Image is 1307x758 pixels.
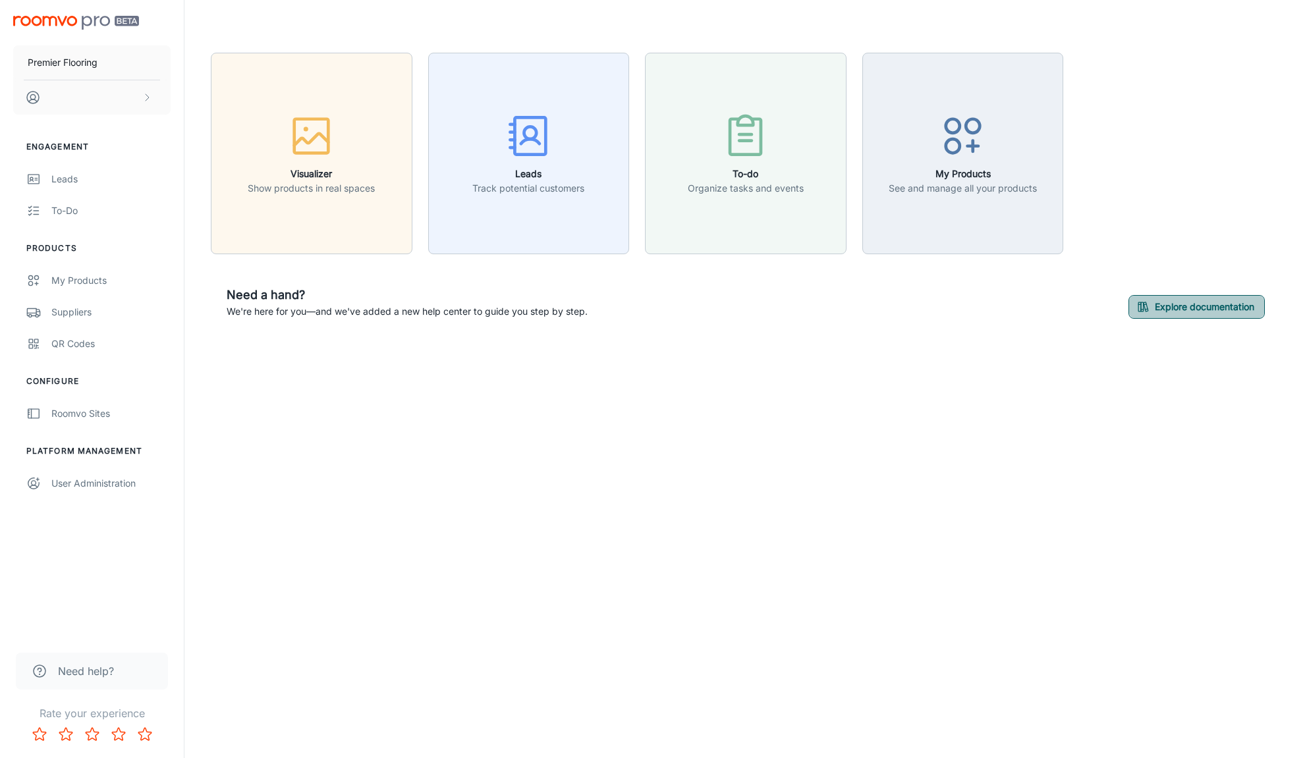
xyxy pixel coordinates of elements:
[862,53,1064,254] button: My ProductsSee and manage all your products
[472,167,584,181] h6: Leads
[51,172,171,186] div: Leads
[13,45,171,80] button: Premier Flooring
[248,167,375,181] h6: Visualizer
[248,181,375,196] p: Show products in real spaces
[51,337,171,351] div: QR Codes
[227,286,588,304] h6: Need a hand?
[1128,295,1265,319] button: Explore documentation
[227,304,588,319] p: We're here for you—and we've added a new help center to guide you step by step.
[862,146,1064,159] a: My ProductsSee and manage all your products
[13,16,139,30] img: Roomvo PRO Beta
[428,146,630,159] a: LeadsTrack potential customers
[645,53,847,254] button: To-doOrganize tasks and events
[1128,299,1265,312] a: Explore documentation
[28,55,97,70] p: Premier Flooring
[51,305,171,319] div: Suppliers
[889,181,1037,196] p: See and manage all your products
[688,167,804,181] h6: To-do
[472,181,584,196] p: Track potential customers
[428,53,630,254] button: LeadsTrack potential customers
[889,167,1037,181] h6: My Products
[51,273,171,288] div: My Products
[688,181,804,196] p: Organize tasks and events
[211,53,412,254] button: VisualizerShow products in real spaces
[51,203,171,218] div: To-do
[645,146,847,159] a: To-doOrganize tasks and events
